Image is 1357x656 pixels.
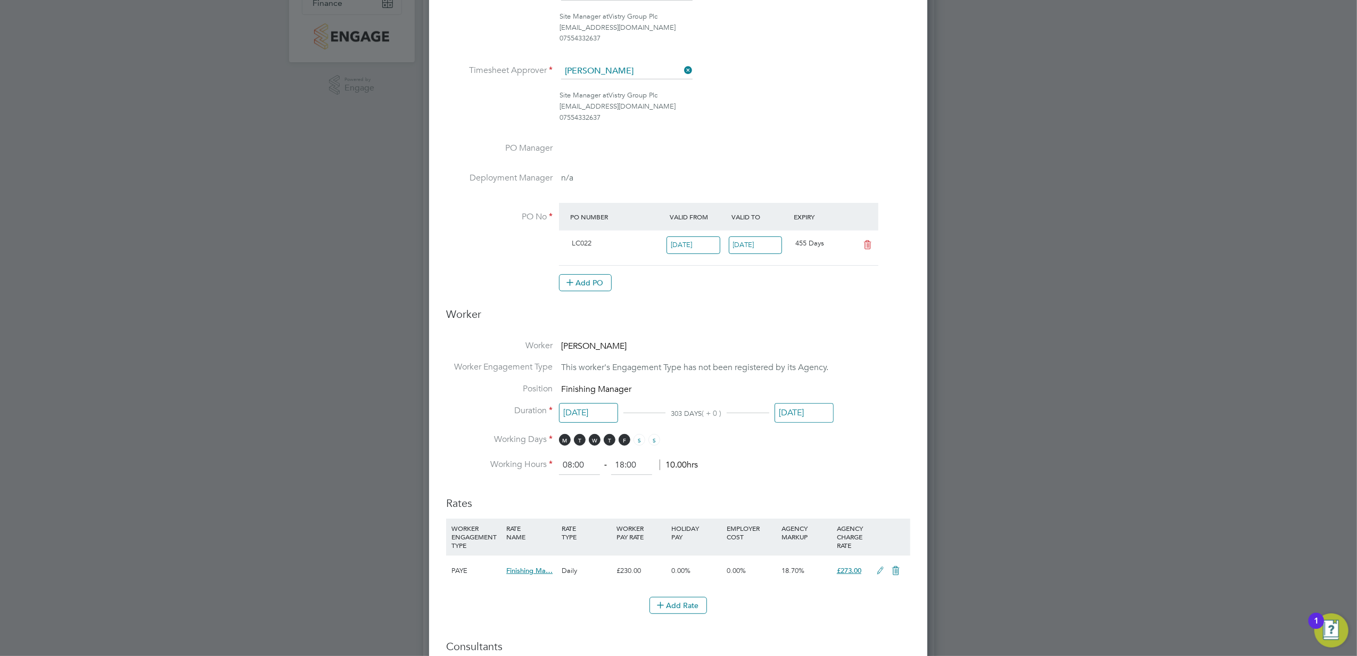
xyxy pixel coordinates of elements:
[446,173,553,184] label: Deployment Manager
[560,102,676,111] span: [EMAIL_ADDRESS][DOMAIN_NAME]
[604,434,615,446] span: T
[702,408,721,418] span: ( + 0 )
[729,236,783,254] input: Select one
[775,403,834,423] input: Select one
[667,207,729,226] div: Valid From
[611,456,652,475] input: 17:00
[608,12,657,21] span: Vistry Group Plc
[724,519,779,546] div: EMPLOYER COST
[602,460,609,470] span: ‐
[614,555,669,586] div: £230.00
[791,207,853,226] div: Expiry
[649,597,707,614] button: Add Rate
[568,207,667,226] div: PO Number
[446,383,553,395] label: Position
[559,403,618,423] input: Select one
[446,340,553,351] label: Worker
[561,173,573,183] span: n/a
[729,207,792,226] div: Valid To
[559,456,600,475] input: 08:00
[672,566,691,575] span: 0.00%
[446,434,553,445] label: Working Days
[446,639,910,653] h3: Consultants
[446,211,553,223] label: PO No
[572,239,591,248] span: LC022
[671,409,702,418] span: 303 DAYS
[560,33,910,44] div: 07554332637
[446,362,553,373] label: Worker Engagement Type
[660,460,698,470] span: 10.00hrs
[504,519,558,546] div: RATE NAME
[561,63,693,79] input: Search for...
[619,434,630,446] span: F
[1314,621,1319,635] div: 1
[779,519,834,546] div: AGENCY MARKUP
[449,519,504,555] div: WORKER ENGAGEMENT TYPE
[837,566,861,575] span: £273.00
[446,486,910,510] h3: Rates
[446,307,910,330] h3: Worker
[560,12,608,21] span: Site Manager at
[667,236,720,254] input: Select one
[727,566,746,575] span: 0.00%
[559,519,614,546] div: RATE TYPE
[608,91,657,100] span: Vistry Group Plc
[574,434,586,446] span: T
[561,363,828,373] span: This worker's Engagement Type has not been registered by its Agency.
[1314,613,1348,647] button: Open Resource Center, 1 new notification
[561,341,627,351] span: [PERSON_NAME]
[560,91,608,100] span: Site Manager at
[446,459,553,470] label: Working Hours
[561,384,631,395] span: Finishing Manager
[795,239,824,248] span: 455 Days
[506,566,553,575] span: Finishing Ma…
[559,274,612,291] button: Add PO
[559,555,614,586] div: Daily
[634,434,645,446] span: S
[589,434,601,446] span: W
[834,519,871,555] div: AGENCY CHARGE RATE
[446,65,553,76] label: Timesheet Approver
[648,434,660,446] span: S
[449,555,504,586] div: PAYE
[669,519,724,546] div: HOLIDAY PAY
[446,143,553,154] label: PO Manager
[446,405,553,416] label: Duration
[559,434,571,446] span: M
[782,566,804,575] span: 18.70%
[560,22,910,34] div: [EMAIL_ADDRESS][DOMAIN_NAME]
[560,113,601,122] span: 07554332637
[614,519,669,546] div: WORKER PAY RATE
